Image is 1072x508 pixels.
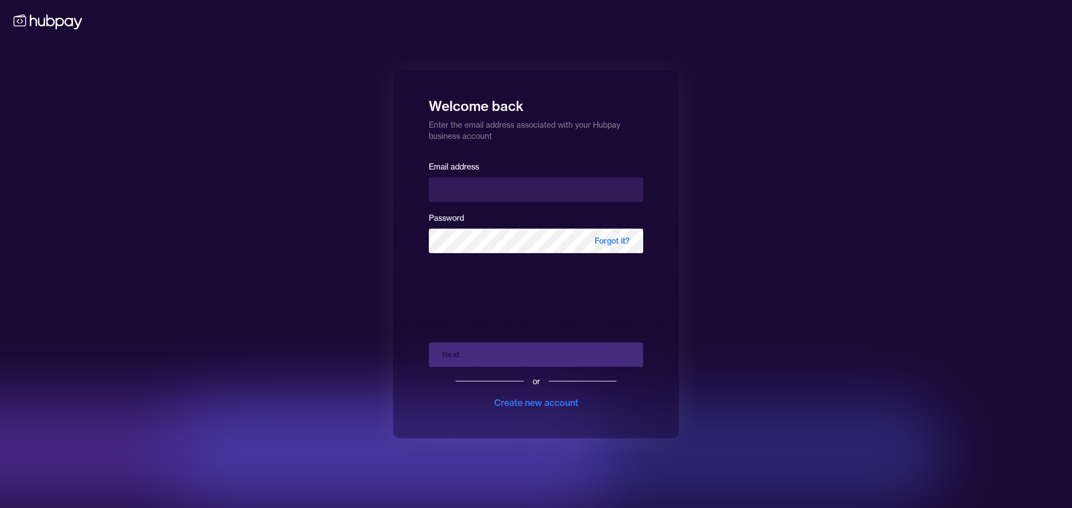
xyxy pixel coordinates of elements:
[533,376,540,387] div: or
[429,162,479,172] label: Email address
[581,229,643,253] span: Forgot it?
[429,90,643,115] h1: Welcome back
[429,115,643,142] p: Enter the email address associated with your Hubpay business account
[429,213,464,223] label: Password
[494,396,578,409] div: Create new account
